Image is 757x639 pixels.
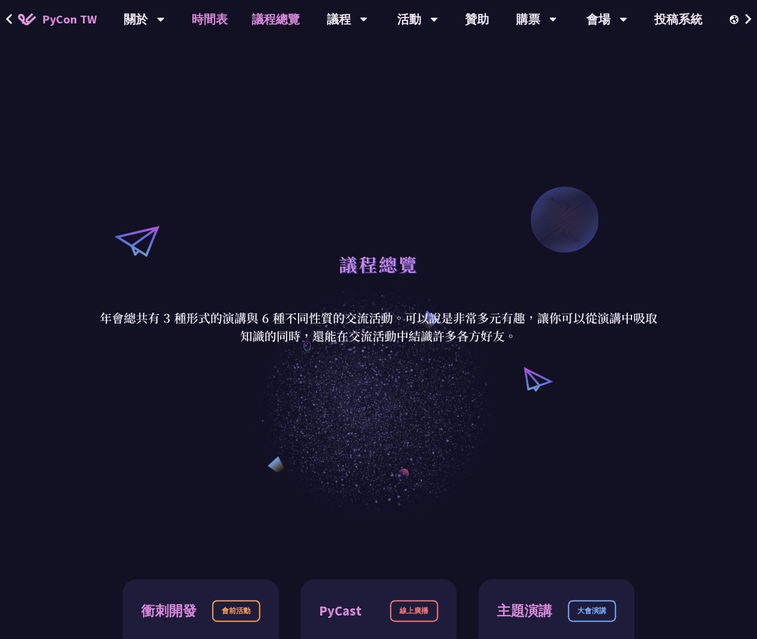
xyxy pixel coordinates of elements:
img: Home icon of PyCon TW 2025 [18,13,36,25]
p: 年會總共有 3 種形式的演講與 6 種不同性質的交流活動。可以說是非常多元有趣，讓你可以從演講中吸取知識的同時，還能在交流活動中結識許多各方好友。 [99,309,658,345]
span: PyCon TW [42,10,97,28]
div: PyCast [319,601,362,622]
h1: 議程總覽 [339,246,418,282]
div: 大會演講 [568,600,616,622]
div: 主題演講 [497,601,552,622]
div: 線上廣播 [390,600,438,622]
img: Locale Icon [729,15,741,24]
div: 會前活動 [212,600,260,622]
a: PyCon TW [6,4,109,34]
div: 衝刺開發 [141,601,196,622]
